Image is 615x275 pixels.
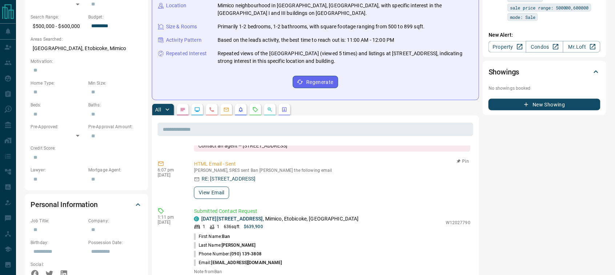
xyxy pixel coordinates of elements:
[88,14,142,20] p: Budget:
[31,199,98,211] h2: Personal Information
[31,167,85,174] p: Lawyer:
[489,99,600,110] button: New Showing
[31,262,85,268] p: Social:
[489,85,600,92] p: No showings booked
[31,218,85,225] p: Job Title:
[489,66,519,78] h2: Showings
[209,107,215,113] svg: Calls
[158,168,183,173] p: 6:07 pm
[166,23,197,31] p: Size & Rooms
[526,41,563,53] a: Condos
[88,167,142,174] p: Mortgage Agent:
[252,107,258,113] svg: Requests
[88,124,142,130] p: Pre-Approval Amount:
[218,36,395,44] p: Based on the lead's activity, the best time to reach out is: 11:00 AM - 12:00 PM
[31,145,142,152] p: Credit Score:
[217,224,219,230] p: 1
[293,76,338,88] button: Regenerate
[158,215,183,220] p: 1:11 pm
[194,242,256,249] p: Last Name:
[203,224,205,230] p: 1
[201,216,263,222] a: [DATE][STREET_ADDRESS]
[510,13,535,21] span: mode: Sale
[31,36,142,43] p: Areas Searched:
[244,224,263,230] p: $639,900
[31,58,142,65] p: Motivation:
[31,20,85,32] p: $500,000 - $600,000
[218,50,473,65] p: Repeated views of the [GEOGRAPHIC_DATA] (viewed 5 times) and listings at [STREET_ADDRESS], indica...
[88,102,142,108] p: Baths:
[563,41,600,53] a: Mr.Loft
[218,2,473,17] p: Mimico neighbourhood in [GEOGRAPHIC_DATA], [GEOGRAPHIC_DATA], with specific interest in the [GEOG...
[158,173,183,178] p: [DATE]
[31,14,85,20] p: Search Range:
[452,158,473,165] button: Pin
[88,218,142,225] p: Company:
[201,215,359,223] p: , Mimico, Etobicoke, [GEOGRAPHIC_DATA]
[211,260,282,266] span: [EMAIL_ADDRESS][DOMAIN_NAME]
[31,102,85,108] p: Beds:
[222,234,230,239] span: Ban
[224,224,239,230] p: 636 sqft
[267,107,273,113] svg: Opportunities
[158,220,183,225] p: [DATE]
[489,31,600,39] p: New Alert:
[194,140,470,152] div: Contact an agent -- [STREET_ADDRESS]
[166,36,202,44] p: Activity Pattern
[230,252,262,257] span: (090) 139-3808
[238,107,244,113] svg: Listing Alerts
[194,107,200,113] svg: Lead Browsing Activity
[31,43,142,54] p: [GEOGRAPHIC_DATA], Etobicoke, Mimico
[31,240,85,246] p: Birthday:
[166,2,186,9] p: Location
[31,80,85,86] p: Home Type:
[194,168,470,173] p: [PERSON_NAME], SRES sent Ban [PERSON_NAME] the following email
[194,161,470,168] p: HTML Email - Sent
[180,107,186,113] svg: Notes
[194,260,282,266] p: Email:
[31,196,142,214] div: Personal Information
[489,41,526,53] a: Property
[489,63,600,81] div: Showings
[194,234,230,240] p: First Name:
[88,240,142,246] p: Possession Date:
[222,243,255,248] span: [PERSON_NAME]
[31,124,85,130] p: Pre-Approved:
[88,80,142,86] p: Min Size:
[510,4,589,11] span: sale price range: 500000,600000
[223,107,229,113] svg: Emails
[194,187,229,199] button: View Email
[194,270,470,275] p: Note from Ban
[218,23,425,31] p: Primarily 1-2 bedrooms, 1-2 bathrooms, with square footage ranging from 500 to 899 sqft.
[194,251,262,258] p: Phone Number:
[446,220,470,226] p: W12027790
[282,107,287,113] svg: Agent Actions
[194,217,199,222] div: condos.ca
[202,175,256,183] p: RE: [STREET_ADDRESS]
[194,208,470,215] p: Submitted Contact Request
[166,50,207,57] p: Repeated Interest
[155,107,161,112] p: All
